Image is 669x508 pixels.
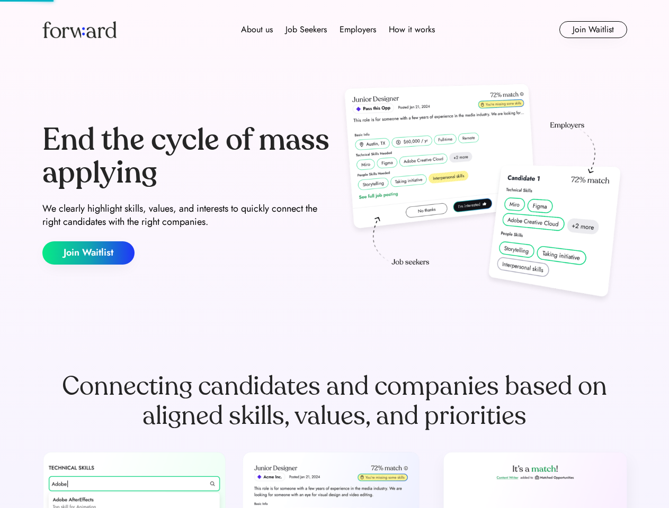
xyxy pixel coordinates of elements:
div: About us [241,23,273,36]
div: Connecting candidates and companies based on aligned skills, values, and priorities [42,371,627,431]
div: End the cycle of mass applying [42,124,331,189]
div: How it works [389,23,435,36]
button: Join Waitlist [559,21,627,38]
img: hero-image.png [339,80,627,308]
div: We clearly highlight skills, values, and interests to quickly connect the right candidates with t... [42,202,331,229]
div: Employers [340,23,376,36]
button: Join Waitlist [42,241,135,265]
img: Forward logo [42,21,117,38]
div: Job Seekers [286,23,327,36]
